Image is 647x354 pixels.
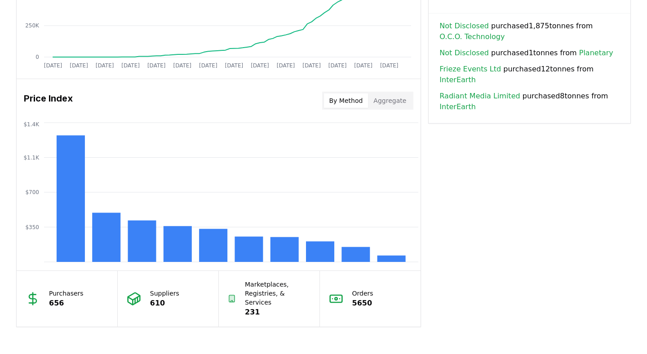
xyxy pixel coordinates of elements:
[96,62,114,69] tspan: [DATE]
[23,121,40,128] tspan: $1.4K
[352,298,373,309] p: 5650
[439,48,489,58] a: Not Disclosed
[25,224,39,230] tspan: $350
[147,62,166,69] tspan: [DATE]
[150,298,179,309] p: 610
[225,62,244,69] tspan: [DATE]
[49,289,84,298] p: Purchasers
[251,62,269,69] tspan: [DATE]
[25,22,40,29] tspan: 250K
[121,62,140,69] tspan: [DATE]
[354,62,372,69] tspan: [DATE]
[439,91,520,102] a: Radiant Media Limited
[277,62,295,69] tspan: [DATE]
[579,48,613,58] a: Planetary
[439,91,620,112] span: purchased 8 tonnes from
[35,54,39,60] tspan: 0
[328,62,347,69] tspan: [DATE]
[439,102,475,112] a: InterEarth
[439,21,489,31] a: Not Disclosed
[24,92,73,110] h3: Price Index
[245,307,310,318] p: 231
[380,62,399,69] tspan: [DATE]
[368,93,412,108] button: Aggregate
[439,21,620,42] span: purchased 1,875 tonnes from
[302,62,321,69] tspan: [DATE]
[245,280,310,307] p: Marketplaces, Registries, & Services
[70,62,88,69] tspan: [DATE]
[439,64,620,85] span: purchased 12 tonnes from
[324,93,368,108] button: By Method
[49,298,84,309] p: 656
[439,64,501,75] a: Frieze Events Ltd
[44,62,62,69] tspan: [DATE]
[199,62,217,69] tspan: [DATE]
[439,48,613,58] span: purchased 1 tonnes from
[173,62,191,69] tspan: [DATE]
[25,189,39,195] tspan: $700
[150,289,179,298] p: Suppliers
[23,155,40,161] tspan: $1.1K
[439,31,505,42] a: O.C.O. Technology
[352,289,373,298] p: Orders
[439,75,475,85] a: InterEarth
